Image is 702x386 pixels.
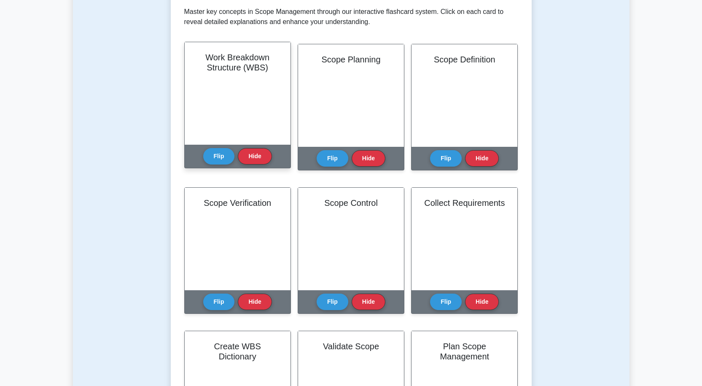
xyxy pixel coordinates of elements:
[308,198,394,208] h2: Scope Control
[203,148,235,165] button: Flip
[422,341,507,362] h2: Plan Scope Management
[184,7,518,27] p: Master key concepts in Scope Management through our interactive flashcard system. Click on each c...
[422,198,507,208] h2: Collect Requirements
[352,294,385,310] button: Hide
[238,148,272,165] button: Hide
[422,54,507,65] h2: Scope Definition
[195,52,280,73] h2: Work Breakdown Structure (WBS)
[317,150,348,167] button: Flip
[308,54,394,65] h2: Scope Planning
[352,150,385,167] button: Hide
[195,341,280,362] h2: Create WBS Dictionary
[465,150,499,167] button: Hide
[308,341,394,351] h2: Validate Scope
[203,294,235,310] button: Flip
[430,150,462,167] button: Flip
[195,198,280,208] h2: Scope Verification
[238,294,272,310] button: Hide
[430,294,462,310] button: Flip
[317,294,348,310] button: Flip
[465,294,499,310] button: Hide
